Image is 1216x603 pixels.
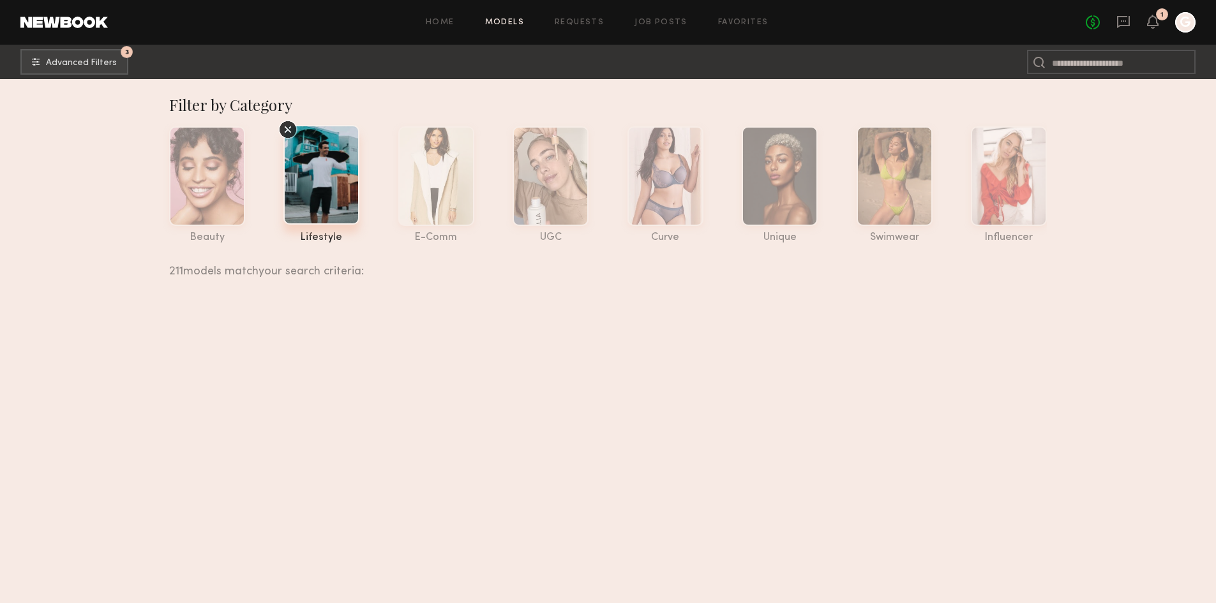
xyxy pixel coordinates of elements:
span: Advanced Filters [46,59,117,68]
a: Requests [555,19,604,27]
a: Favorites [718,19,769,27]
a: Home [426,19,454,27]
a: Job Posts [634,19,687,27]
a: Models [485,19,524,27]
div: curve [627,232,703,243]
div: unique [742,232,818,243]
div: e-comm [398,232,474,243]
span: 3 [125,49,129,55]
div: swimwear [857,232,933,243]
div: beauty [169,232,245,243]
div: 1 [1160,11,1164,19]
div: UGC [513,232,589,243]
div: influencer [971,232,1047,243]
div: 211 models match your search criteria: [169,251,1037,278]
a: G [1175,12,1196,33]
button: 3Advanced Filters [20,49,128,75]
div: Filter by Category [169,94,1047,115]
div: lifestyle [283,232,359,243]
